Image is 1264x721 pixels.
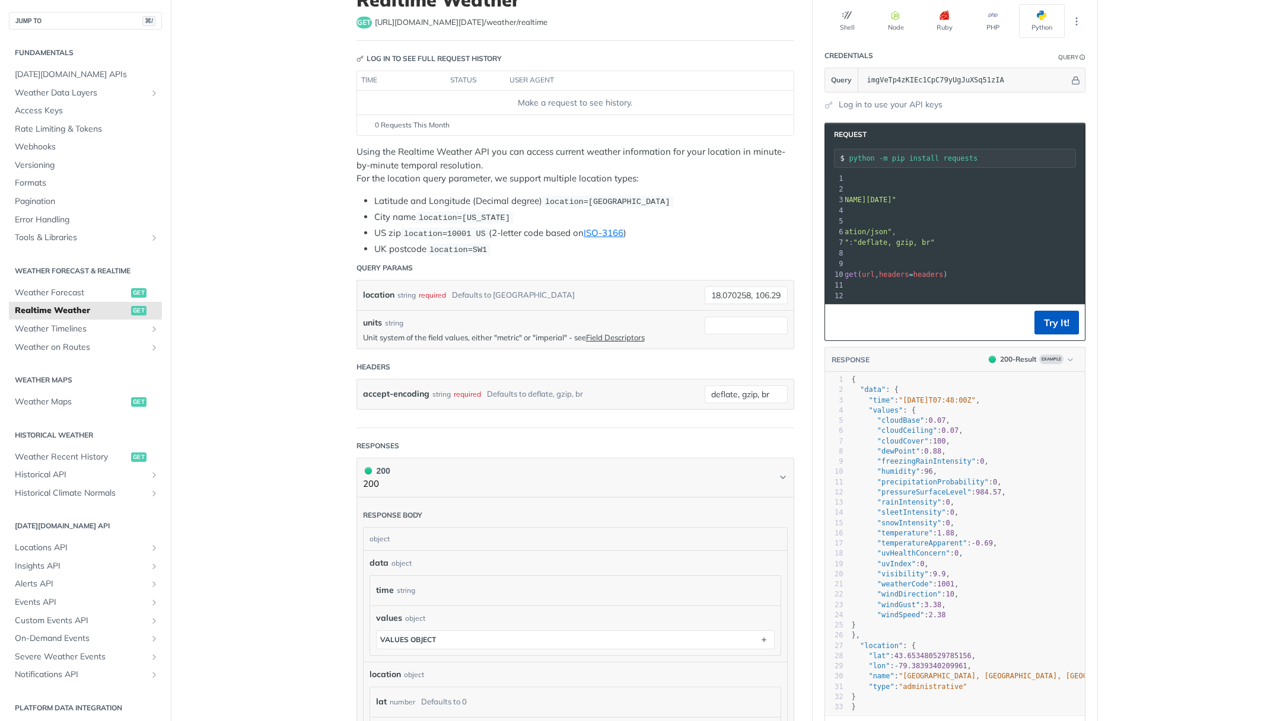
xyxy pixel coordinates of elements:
a: Realtime Weatherget [9,302,162,320]
div: 1 [825,173,845,184]
span: 0.07 [941,426,959,435]
span: "location" [860,642,903,650]
div: Make a request to see history. [361,97,788,109]
span: Weather on Routes [15,342,147,353]
label: accept-encoding [363,385,429,403]
div: 22 [825,589,843,599]
span: "windSpeed" [877,611,924,619]
span: Formats [15,177,159,189]
span: = [909,270,913,279]
span: : { [852,406,916,414]
a: Formats [9,174,162,192]
div: Defaults to deflate, gzip, br [487,385,583,403]
a: Events APIShow subpages for Events API [9,594,162,611]
span: : , [852,662,972,670]
a: Custom Events APIShow subpages for Custom Events API [9,612,162,630]
th: time [357,71,446,90]
h2: Weather Maps [9,375,162,385]
span: 0 [950,508,954,516]
span: 0 [920,560,924,568]
div: 10 [825,467,843,477]
a: Notifications APIShow subpages for Notifications API [9,666,162,684]
span: location [370,668,401,681]
input: apikey [861,68,1069,92]
div: 5 [825,216,845,226]
span: get [845,270,858,279]
span: Locations API [15,542,147,554]
a: Rate Limiting & Tokens [9,120,162,138]
span: "type" [868,682,894,691]
div: string [432,385,451,403]
span: location=[US_STATE] [419,213,510,222]
div: 17 [825,538,843,548]
button: values object [377,631,774,649]
span: Severe Weather Events [15,651,147,663]
span: get [131,306,147,315]
span: : , [852,426,963,435]
a: Weather Recent Historyget [9,448,162,466]
span: : , [852,396,980,404]
span: Access Keys [15,105,159,117]
span: - [972,539,976,547]
div: string [385,318,403,328]
div: required [419,286,446,304]
svg: More ellipsis [1071,16,1082,27]
span: } [852,693,856,701]
button: Shell [824,4,870,38]
div: values object [380,635,436,644]
span: Weather Forecast [15,287,128,299]
span: "rainIntensity" [877,498,941,506]
button: Show subpages for Weather on Routes [149,343,159,352]
span: "visibility" [877,570,929,578]
button: More Languages [1068,12,1085,30]
button: 200200-ResultExample [983,353,1079,365]
span: Insights API [15,560,147,572]
span: 0 [980,457,984,465]
span: : , [852,478,1002,486]
span: : , [852,549,963,557]
span: 0.69 [976,539,993,547]
li: UK postcode [374,243,794,256]
button: Show subpages for Historical Climate Normals [149,489,159,498]
span: : [759,238,935,247]
span: Historical Climate Normals [15,487,147,499]
div: 26 [825,630,843,640]
div: object [404,669,424,680]
label: lat [376,693,387,710]
div: 3 [825,395,843,406]
div: 20 [825,569,843,579]
button: Hide [1069,74,1082,86]
th: status [446,71,505,90]
span: Weather Maps [15,396,128,408]
div: 18 [825,548,843,559]
div: 4 [825,205,845,216]
div: number [390,693,415,710]
span: 9.9 [933,570,946,578]
span: "freezingRainIntensity" [877,457,976,465]
span: : , [852,488,1006,496]
span: } [852,621,856,629]
a: Locations APIShow subpages for Locations API [9,539,162,557]
div: Query Params [356,263,413,273]
button: Show subpages for Weather Timelines [149,324,159,334]
label: location [363,286,394,304]
span: [DATE][DOMAIN_NAME] APIs [15,69,159,81]
a: Historical APIShow subpages for Historical API [9,466,162,484]
div: 23 [825,600,843,610]
span: "data" [860,385,886,394]
span: get [131,397,147,407]
span: : , [852,539,998,547]
span: : , [852,601,946,609]
div: 6 [825,426,843,436]
button: Query [825,68,858,92]
div: object [364,528,784,550]
button: Show subpages for Tools & Libraries [149,233,159,243]
a: [DATE][DOMAIN_NAME] APIs [9,66,162,84]
span: "lon" [868,662,890,670]
span: "[URL][DOMAIN_NAME][DATE]" [785,196,896,204]
button: Show subpages for Severe Weather Events [149,652,159,662]
span: : , [852,560,929,568]
li: Latitude and Longitude (Decimal degree) [374,194,794,208]
span: : [852,682,967,691]
span: location=10001 US [404,229,486,238]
